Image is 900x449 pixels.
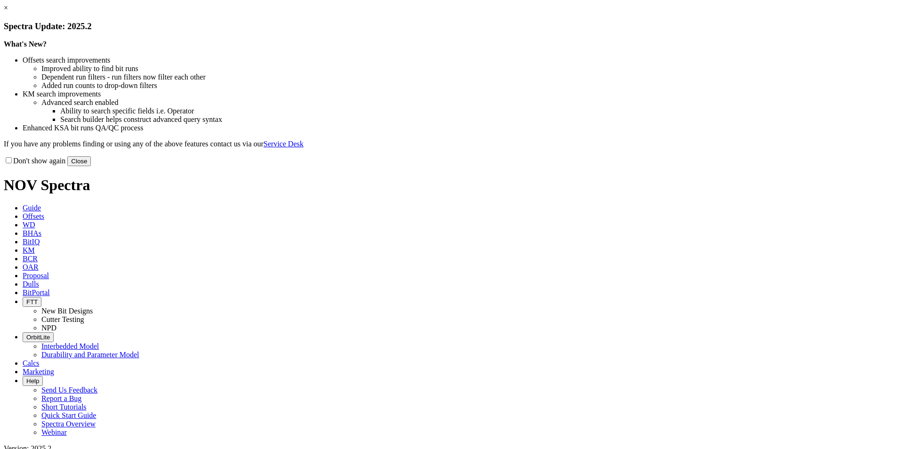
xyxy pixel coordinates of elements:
h3: Spectra Update: 2025.2 [4,21,896,32]
a: Spectra Overview [41,420,96,428]
p: If you have any problems finding or using any of the above features contact us via our [4,140,896,148]
li: Dependent run filters - run filters now filter each other [41,73,896,81]
span: Proposal [23,272,49,280]
li: Advanced search enabled [41,98,896,107]
a: Quick Start Guide [41,411,96,419]
span: Dulls [23,280,39,288]
li: Ability to search specific fields i.e. Operator [60,107,896,115]
span: Guide [23,204,41,212]
strong: What's New? [4,40,47,48]
span: BHAs [23,229,41,237]
span: OrbitLite [26,334,50,341]
label: Don't show again [4,157,65,165]
span: KM [23,246,35,254]
a: Durability and Parameter Model [41,351,139,359]
a: × [4,4,8,12]
a: Interbedded Model [41,342,99,350]
span: BitIQ [23,238,40,246]
li: Search builder helps construct advanced query syntax [60,115,896,124]
h1: NOV Spectra [4,176,896,194]
li: Improved ability to find bit runs [41,64,896,73]
li: Added run counts to drop-down filters [41,81,896,90]
span: OAR [23,263,39,271]
li: Enhanced KSA bit runs QA/QC process [23,124,896,132]
a: Webinar [41,428,67,436]
button: Close [67,156,91,166]
span: Offsets [23,212,44,220]
a: NPD [41,324,56,332]
input: Don't show again [6,157,12,163]
span: Help [26,377,39,385]
a: Send Us Feedback [41,386,97,394]
span: BitPortal [23,289,50,297]
a: New Bit Designs [41,307,93,315]
li: KM search improvements [23,90,896,98]
a: Report a Bug [41,394,81,402]
span: WD [23,221,35,229]
span: Calcs [23,359,40,367]
span: FTT [26,298,38,305]
span: BCR [23,255,38,263]
li: Offsets search improvements [23,56,896,64]
span: Marketing [23,368,54,376]
a: Cutter Testing [41,315,84,323]
a: Short Tutorials [41,403,87,411]
a: Service Desk [264,140,304,148]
